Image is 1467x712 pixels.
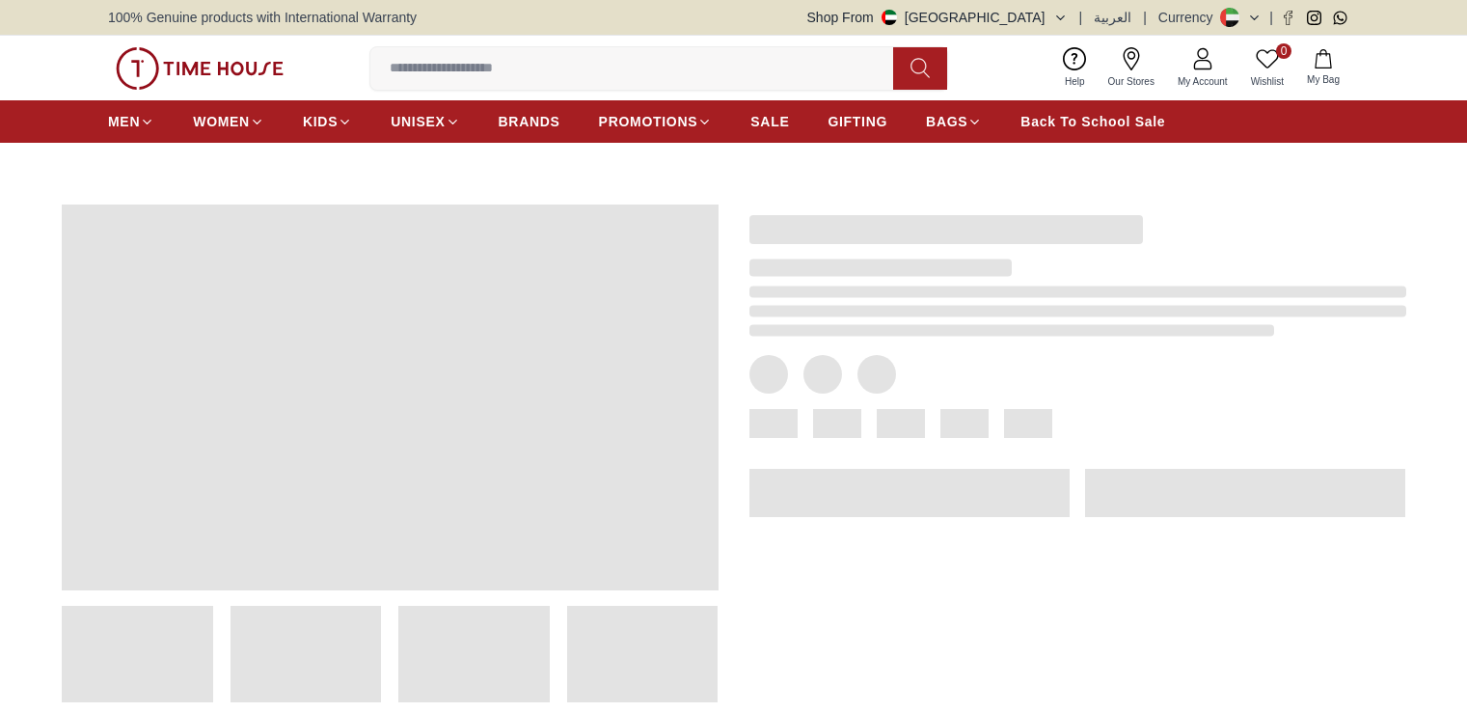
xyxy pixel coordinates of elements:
span: UNISEX [391,112,445,131]
span: Wishlist [1243,74,1291,89]
a: GIFTING [828,104,887,139]
span: MEN [108,112,140,131]
span: 0 [1276,43,1291,59]
a: Our Stores [1097,43,1166,93]
img: United Arab Emirates [882,10,897,25]
a: MEN [108,104,154,139]
span: | [1079,8,1083,27]
button: العربية [1094,8,1131,27]
span: KIDS [303,112,338,131]
span: Back To School Sale [1020,112,1165,131]
button: Shop From[GEOGRAPHIC_DATA] [807,8,1068,27]
a: BRANDS [499,104,560,139]
span: My Bag [1299,72,1347,87]
span: PROMOTIONS [599,112,698,131]
a: KIDS [303,104,352,139]
span: GIFTING [828,112,887,131]
span: My Account [1170,74,1236,89]
a: PROMOTIONS [599,104,713,139]
span: Help [1057,74,1093,89]
a: Instagram [1307,11,1321,25]
span: Our Stores [1100,74,1162,89]
span: 100% Genuine products with International Warranty [108,8,417,27]
a: Help [1053,43,1097,93]
a: SALE [750,104,789,139]
a: 0Wishlist [1239,43,1295,93]
button: My Bag [1295,45,1351,91]
span: SALE [750,112,789,131]
a: Facebook [1281,11,1295,25]
img: ... [116,47,284,90]
span: BRANDS [499,112,560,131]
span: WOMEN [193,112,250,131]
a: BAGS [926,104,982,139]
div: Currency [1158,8,1221,27]
span: | [1143,8,1147,27]
span: | [1269,8,1273,27]
span: BAGS [926,112,967,131]
a: Back To School Sale [1020,104,1165,139]
a: UNISEX [391,104,459,139]
a: WOMEN [193,104,264,139]
a: Whatsapp [1333,11,1347,25]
